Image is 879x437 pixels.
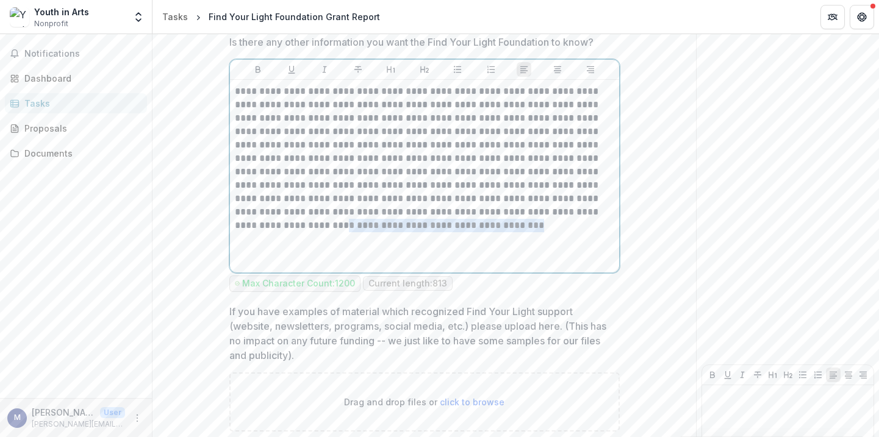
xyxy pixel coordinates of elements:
a: Tasks [157,8,193,26]
button: Align Left [826,368,841,382]
p: [PERSON_NAME][EMAIL_ADDRESS][DOMAIN_NAME] [32,406,95,419]
span: Notifications [24,49,142,59]
button: Italicize [317,62,332,77]
p: User [100,407,125,418]
button: Heading 2 [781,368,795,382]
div: Tasks [162,10,188,23]
button: Align Right [856,368,870,382]
button: Heading 1 [384,62,398,77]
p: Is there any other information you want the Find Your Light Foundation to know? [229,35,594,49]
button: Align Left [517,62,531,77]
nav: breadcrumb [157,8,385,26]
button: Underline [720,368,735,382]
div: Dashboard [24,72,137,85]
a: Dashboard [5,68,147,88]
button: Heading 2 [417,62,432,77]
button: Align Center [550,62,565,77]
button: Open entity switcher [130,5,147,29]
p: Max Character Count: 1200 [242,279,355,289]
button: Get Help [850,5,874,29]
button: Ordered List [484,62,498,77]
button: Align Right [583,62,598,77]
p: [PERSON_NAME][EMAIL_ADDRESS][DOMAIN_NAME] [32,419,125,430]
div: Proposals [24,122,137,135]
button: Italicize [735,368,750,382]
button: Ordered List [811,368,825,382]
a: Tasks [5,93,147,113]
button: Bullet List [450,62,465,77]
button: Strike [750,368,765,382]
img: Youth in Arts [10,7,29,27]
p: Drag and drop files or [344,396,504,408]
button: Notifications [5,44,147,63]
span: Nonprofit [34,18,68,29]
div: Find Your Light Foundation Grant Report [209,10,380,23]
p: If you have examples of material which recognized Find Your Light support (website, newsletters, ... [229,304,612,363]
div: Youth in Arts [34,5,89,18]
div: morgan@youthinarts.org [14,414,21,422]
button: Heading 1 [766,368,780,382]
button: Strike [351,62,365,77]
button: Align Center [841,368,856,382]
span: click to browse [440,397,504,407]
div: Documents [24,147,137,160]
button: Partners [820,5,845,29]
button: Bold [705,368,720,382]
a: Proposals [5,118,147,138]
p: Current length: 813 [368,279,447,289]
button: Bold [251,62,265,77]
button: More [130,411,145,425]
button: Underline [284,62,299,77]
button: Bullet List [795,368,810,382]
div: Tasks [24,97,137,110]
a: Documents [5,143,147,163]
